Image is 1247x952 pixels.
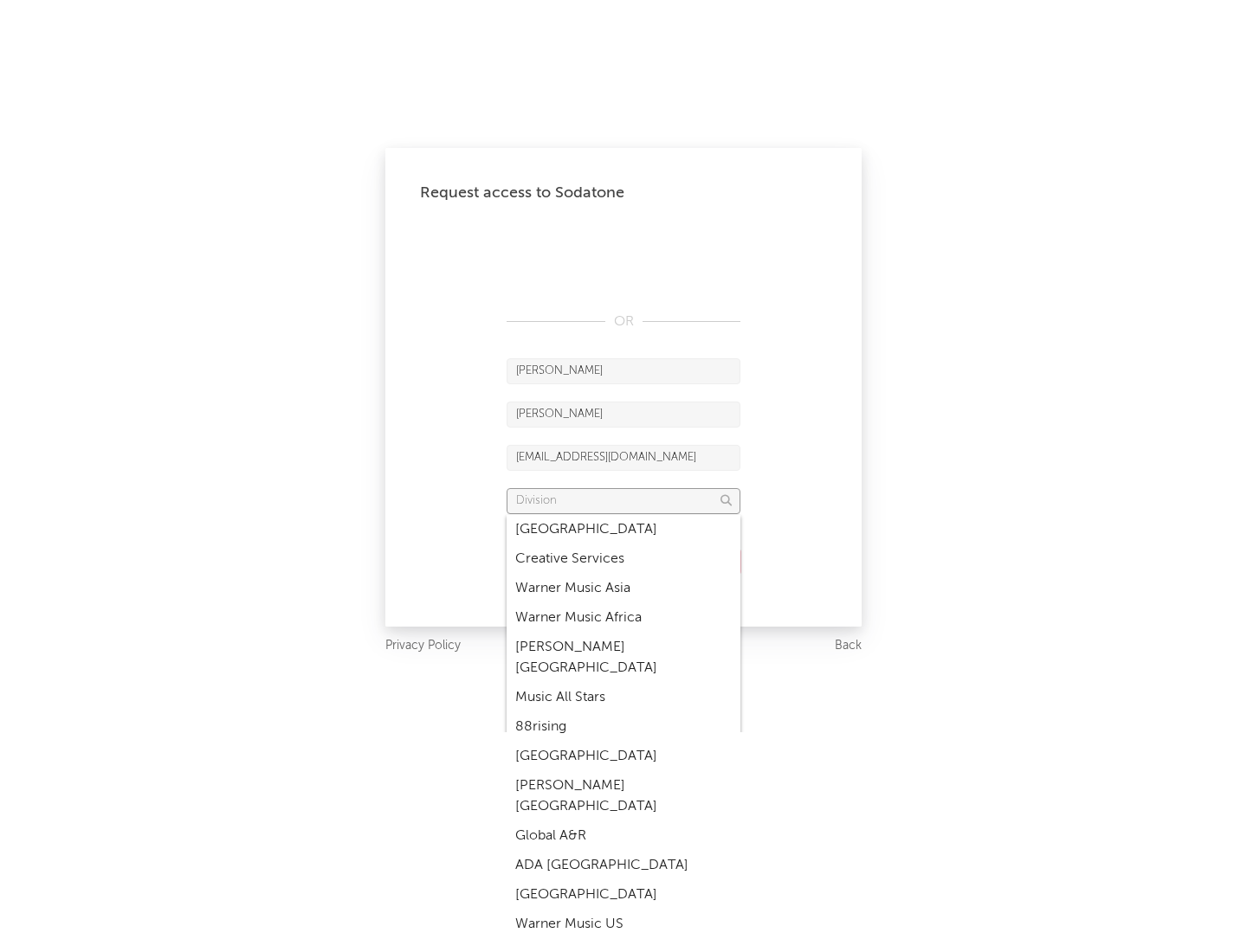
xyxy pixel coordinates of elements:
input: Division [507,488,740,514]
div: Warner Music Africa [507,603,740,633]
div: [GEOGRAPHIC_DATA] [507,880,740,910]
a: Privacy Policy [385,635,461,657]
input: Last Name [507,402,740,428]
div: Warner Music Asia [507,574,740,603]
div: ADA [GEOGRAPHIC_DATA] [507,851,740,880]
div: 88rising [507,712,740,742]
div: OR [507,312,740,332]
div: Global A&R [507,821,740,851]
div: Creative Services [507,544,740,574]
div: [PERSON_NAME] [GEOGRAPHIC_DATA] [507,771,740,821]
input: Email [507,445,740,471]
div: [PERSON_NAME] [GEOGRAPHIC_DATA] [507,633,740,683]
div: Warner Music US [507,910,740,939]
a: Back [835,635,862,657]
div: [GEOGRAPHIC_DATA] [507,515,740,544]
div: [GEOGRAPHIC_DATA] [507,742,740,771]
div: Music All Stars [507,683,740,712]
div: Request access to Sodatone [420,183,827,203]
input: First Name [507,358,740,384]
